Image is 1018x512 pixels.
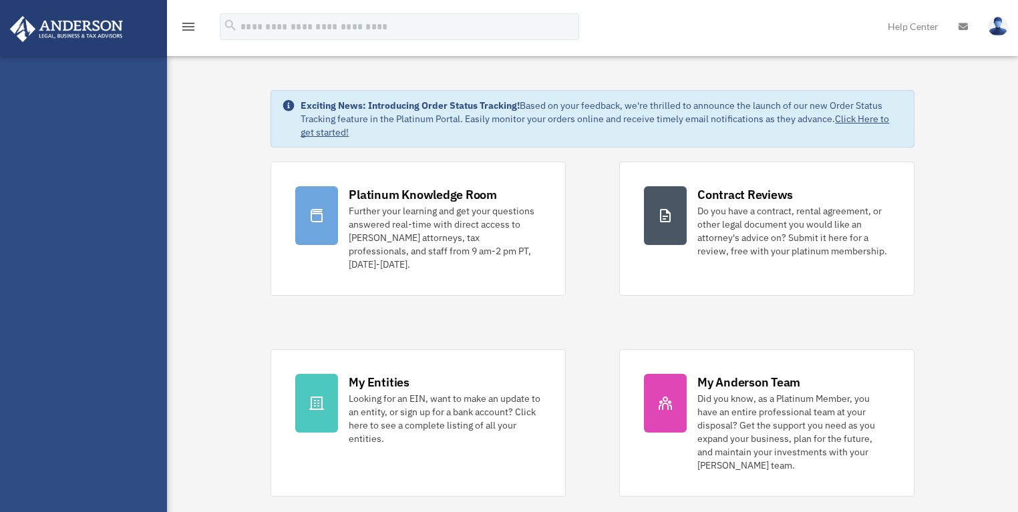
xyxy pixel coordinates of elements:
[697,374,800,391] div: My Anderson Team
[349,392,541,445] div: Looking for an EIN, want to make an update to an entity, or sign up for a bank account? Click her...
[619,162,914,296] a: Contract Reviews Do you have a contract, rental agreement, or other legal document you would like...
[697,186,793,203] div: Contract Reviews
[6,16,127,42] img: Anderson Advisors Platinum Portal
[180,19,196,35] i: menu
[180,23,196,35] a: menu
[301,99,520,111] strong: Exciting News: Introducing Order Status Tracking!
[619,349,914,497] a: My Anderson Team Did you know, as a Platinum Member, you have an entire professional team at your...
[301,113,889,138] a: Click Here to get started!
[271,162,566,296] a: Platinum Knowledge Room Further your learning and get your questions answered real-time with dire...
[988,17,1008,36] img: User Pic
[301,99,902,139] div: Based on your feedback, we're thrilled to announce the launch of our new Order Status Tracking fe...
[349,374,409,391] div: My Entities
[271,349,566,497] a: My Entities Looking for an EIN, want to make an update to an entity, or sign up for a bank accoun...
[697,392,890,472] div: Did you know, as a Platinum Member, you have an entire professional team at your disposal? Get th...
[349,204,541,271] div: Further your learning and get your questions answered real-time with direct access to [PERSON_NAM...
[223,18,238,33] i: search
[349,186,497,203] div: Platinum Knowledge Room
[697,204,890,258] div: Do you have a contract, rental agreement, or other legal document you would like an attorney's ad...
